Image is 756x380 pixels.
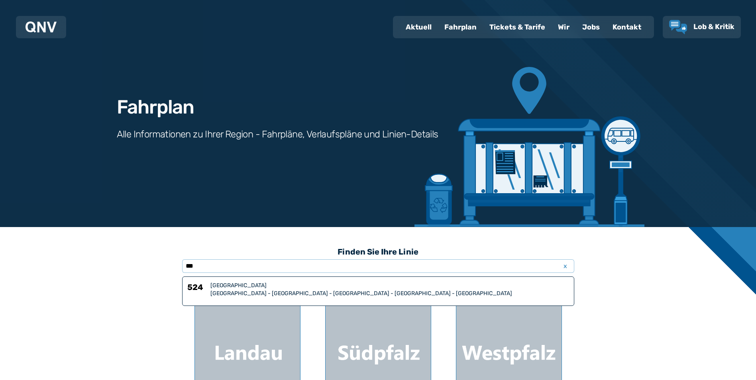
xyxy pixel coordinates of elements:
a: Fahrplan [438,17,483,37]
span: x [560,261,571,271]
img: QNV Logo [26,22,57,33]
a: Tickets & Tarife [483,17,552,37]
div: [GEOGRAPHIC_DATA] [210,282,569,290]
h1: Fahrplan [117,98,194,117]
div: [GEOGRAPHIC_DATA] - [GEOGRAPHIC_DATA] - [GEOGRAPHIC_DATA] - [GEOGRAPHIC_DATA] - [GEOGRAPHIC_DATA] [210,290,569,298]
h3: Finden Sie Ihre Linie [182,243,574,261]
a: Aktuell [399,17,438,37]
a: QNV Logo [26,19,57,35]
a: Wir [552,17,576,37]
a: Jobs [576,17,606,37]
h3: Alle Informationen zu Ihrer Region - Fahrpläne, Verlaufspläne und Linien-Details [117,128,438,141]
a: Kontakt [606,17,648,37]
a: Lob & Kritik [669,20,734,34]
h6: 524 [187,282,207,298]
span: Lob & Kritik [693,22,734,31]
